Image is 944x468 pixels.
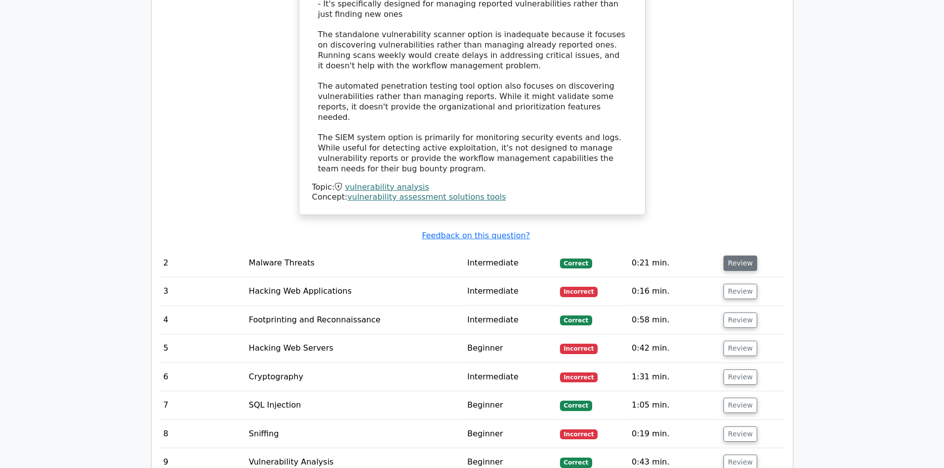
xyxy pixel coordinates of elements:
td: Footprinting and Reconnaissance [245,306,463,334]
td: 0:19 min. [628,420,720,448]
td: Beginner [463,420,556,448]
td: Hacking Web Servers [245,334,463,363]
td: 3 [160,277,245,306]
td: Cryptography [245,363,463,391]
a: Feedback on this question? [422,231,530,240]
span: Correct [560,259,592,268]
td: 7 [160,391,245,419]
span: Correct [560,315,592,325]
a: vulnerability analysis [345,182,429,192]
button: Review [723,341,757,356]
button: Review [723,256,757,271]
button: Review [723,426,757,442]
td: 0:58 min. [628,306,720,334]
td: 0:42 min. [628,334,720,363]
button: Review [723,398,757,413]
td: 1:31 min. [628,363,720,391]
a: vulnerability assessment solutions tools [347,192,506,202]
div: Concept: [312,192,632,203]
span: Incorrect [560,429,598,439]
td: 2 [160,249,245,277]
span: Correct [560,458,592,468]
td: 8 [160,420,245,448]
td: 4 [160,306,245,334]
td: Malware Threats [245,249,463,277]
td: Beginner [463,334,556,363]
td: Intermediate [463,249,556,277]
td: 0:21 min. [628,249,720,277]
td: Beginner [463,391,556,419]
span: Correct [560,401,592,411]
td: 1:05 min. [628,391,720,419]
span: Incorrect [560,287,598,297]
button: Review [723,312,757,328]
td: 5 [160,334,245,363]
td: Intermediate [463,306,556,334]
div: Topic: [312,182,632,193]
td: Hacking Web Applications [245,277,463,306]
td: SQL Injection [245,391,463,419]
button: Review [723,369,757,385]
span: Incorrect [560,372,598,382]
td: 0:16 min. [628,277,720,306]
td: 6 [160,363,245,391]
span: Incorrect [560,344,598,354]
td: Sniffing [245,420,463,448]
button: Review [723,284,757,299]
td: Intermediate [463,277,556,306]
td: Intermediate [463,363,556,391]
